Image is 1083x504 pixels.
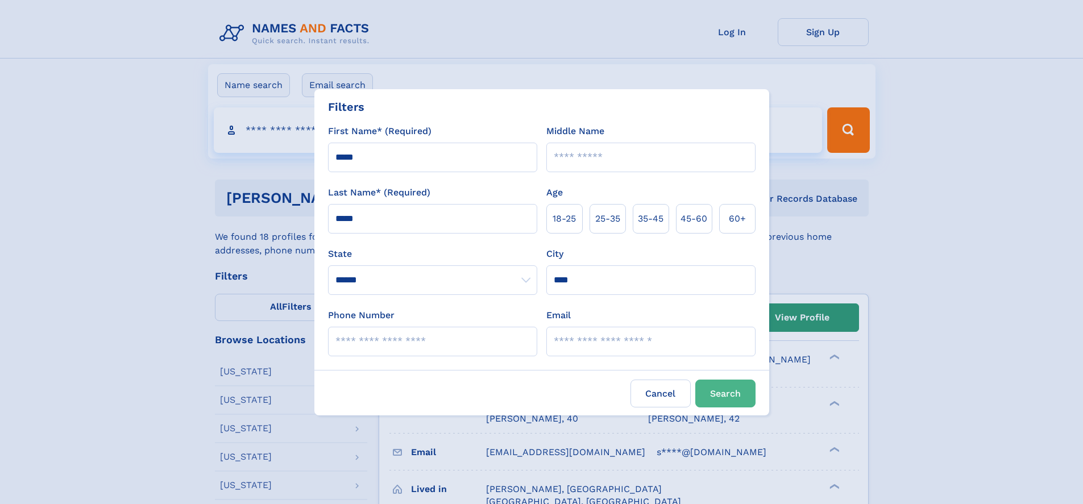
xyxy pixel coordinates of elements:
[630,380,691,407] label: Cancel
[595,212,620,226] span: 25‑35
[546,247,563,261] label: City
[328,186,430,199] label: Last Name* (Required)
[553,212,576,226] span: 18‑25
[680,212,707,226] span: 45‑60
[546,186,563,199] label: Age
[328,309,395,322] label: Phone Number
[729,212,746,226] span: 60+
[546,124,604,138] label: Middle Name
[328,98,364,115] div: Filters
[695,380,756,407] button: Search
[638,212,663,226] span: 35‑45
[546,309,571,322] label: Email
[328,124,431,138] label: First Name* (Required)
[328,247,537,261] label: State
